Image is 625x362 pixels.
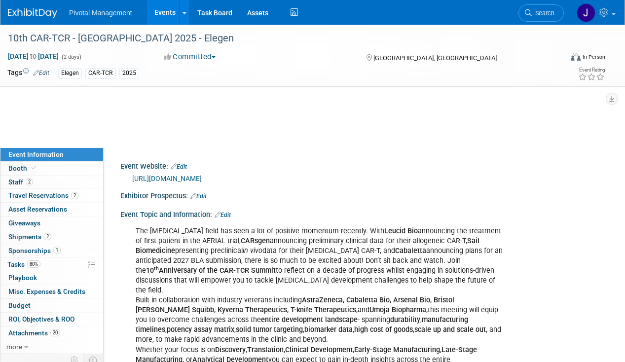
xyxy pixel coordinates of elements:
span: 2 [71,192,78,199]
span: Budget [8,301,31,309]
div: Event Rating [578,68,605,72]
b: biomarker data [304,326,353,334]
a: Edit [171,163,187,170]
div: CAR-TCR [85,68,116,78]
span: 2 [26,178,33,185]
span: Playbook [8,274,37,282]
div: Event Topic and Information: [120,207,605,220]
span: Search [532,9,554,17]
a: Edit [33,70,49,76]
b: durability [390,316,420,324]
b: , [390,296,391,304]
a: Tasks80% [0,258,103,271]
span: Asset Reservations [8,205,67,213]
b: Translation [247,346,284,354]
b: high cost of goods [354,326,413,334]
b: Cabaletta Bio [346,296,390,304]
b: Arsenal Bio [393,296,430,304]
span: to [29,52,38,60]
a: Search [518,4,564,22]
span: Shipments [8,233,51,241]
div: In-Person [582,53,605,61]
b: Umoja Biopharma [369,306,426,314]
span: 2 [44,233,51,240]
a: Booth [0,162,103,175]
a: Event Information [0,148,103,161]
div: Event Format [518,51,605,66]
span: Event Information [8,150,64,158]
b: AstraZeneca [302,296,343,304]
span: Travel Reservations [8,191,78,199]
a: Edit [215,212,231,218]
a: Sponsorships1 [0,244,103,257]
a: Edit [190,193,207,200]
a: ROI, Objectives & ROO [0,313,103,326]
b: CARsgen [241,237,270,245]
b: Sail Biomedicine [136,237,479,255]
div: 10th CAR-TCR - [GEOGRAPHIC_DATA] 2025 - Elegen [4,30,554,47]
span: [GEOGRAPHIC_DATA], [GEOGRAPHIC_DATA] [373,54,497,62]
img: Jessica Gatton [577,3,595,22]
span: Booth [8,164,38,172]
div: Event Website: [120,159,605,172]
span: (2 days) [61,54,81,60]
b: Discovery [215,346,246,354]
span: Pivotal Management [69,9,132,17]
div: 2025 [119,68,139,78]
b: Early-Stage Manufacturing [354,346,440,354]
b: 10 Anniversary of the CAR-TCR Summit [146,266,276,275]
i: in vivo [243,247,262,255]
b: , [214,306,216,314]
sup: th [154,265,159,272]
span: Giveaways [8,219,40,227]
span: 20 [50,329,60,336]
span: 80% [27,260,40,268]
span: Sponsorships [8,247,61,254]
a: Playbook [0,271,103,285]
div: Elegen [58,68,82,78]
a: Giveaways [0,217,103,230]
span: more [6,343,22,351]
b: scale up and scale out [414,326,486,334]
a: Staff2 [0,176,103,189]
b: , [430,296,432,304]
a: Asset Reservations [0,203,103,216]
b: entire development landscape [261,316,358,324]
td: Tags [7,68,49,79]
a: more [0,340,103,354]
b: Cabaletta [395,247,426,255]
b: T-knife Therapeutics [291,306,356,314]
span: Staff [8,178,33,186]
a: Misc. Expenses & Credits [0,285,103,298]
b: , [343,296,344,304]
a: Travel Reservations2 [0,189,103,202]
b: , [287,306,289,314]
b: potency assay matrix [167,326,234,334]
b: , [426,306,428,314]
button: Committed [161,52,220,62]
img: Format-Inperson.png [571,53,581,61]
b: , [356,306,358,314]
i: Booth reservation complete [32,165,37,171]
b: Clinical Development [285,346,353,354]
a: Budget [0,299,103,312]
a: Shipments2 [0,230,103,244]
span: ROI, Objectives & ROO [8,315,74,323]
a: [URL][DOMAIN_NAME] [132,175,202,182]
span: Attachments [8,329,60,337]
b: solid tumor targeting [236,326,303,334]
b: Kyverna Therapeutics [218,306,287,314]
span: 1 [53,247,61,254]
span: Misc. Expenses & Credits [8,288,85,295]
img: ExhibitDay [8,8,57,18]
b: Leucid Bio [384,227,418,235]
a: Attachments20 [0,326,103,340]
span: [DATE] [DATE] [7,52,59,61]
span: Tasks [7,260,40,268]
div: Exhibitor Prospectus: [120,188,605,201]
